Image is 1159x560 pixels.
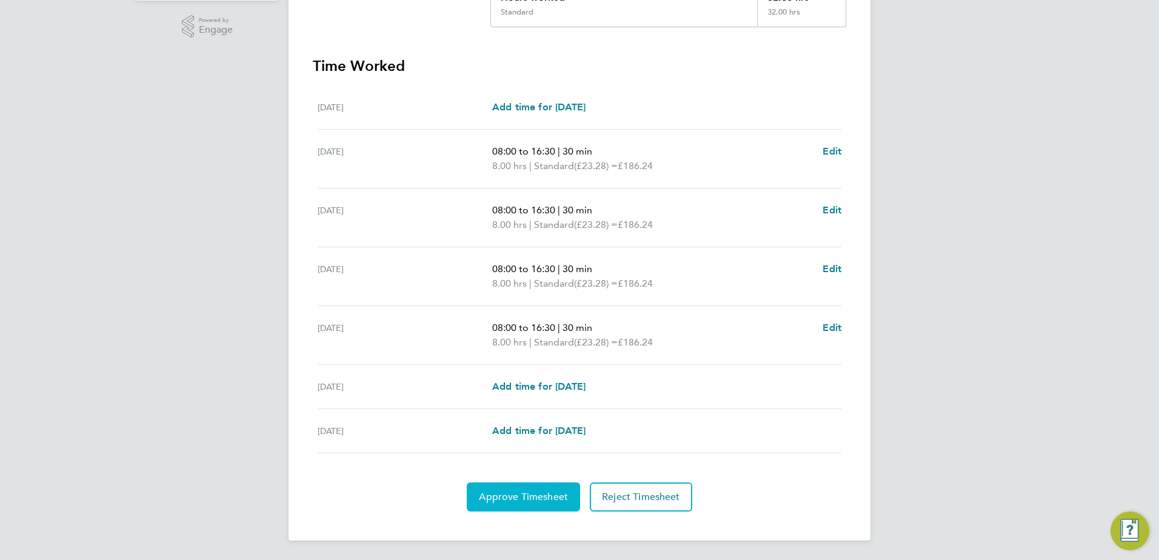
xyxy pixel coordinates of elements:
span: 30 min [563,145,592,157]
span: Powered by [199,15,233,25]
span: Standard [534,335,574,350]
div: [DATE] [318,424,492,438]
span: Add time for [DATE] [492,101,586,113]
span: 8.00 hrs [492,278,527,289]
span: | [529,160,532,172]
span: Approve Timesheet [479,491,568,503]
span: Reject Timesheet [602,491,680,503]
a: Edit [823,203,841,218]
span: 30 min [563,263,592,275]
div: 32.00 hrs [757,7,846,27]
a: Add time for [DATE] [492,379,586,394]
span: | [558,145,560,157]
span: | [558,322,560,333]
div: [DATE] [318,144,492,173]
span: 8.00 hrs [492,219,527,230]
a: Add time for [DATE] [492,424,586,438]
span: £186.24 [618,336,653,348]
span: (£23.28) = [574,278,618,289]
span: | [558,263,560,275]
h3: Time Worked [313,56,846,76]
a: Edit [823,144,841,159]
span: (£23.28) = [574,336,618,348]
a: Edit [823,262,841,276]
span: 08:00 to 16:30 [492,204,555,216]
span: 30 min [563,322,592,333]
span: Standard [534,218,574,232]
div: [DATE] [318,379,492,394]
span: (£23.28) = [574,219,618,230]
span: 08:00 to 16:30 [492,263,555,275]
span: 8.00 hrs [492,160,527,172]
span: Edit [823,145,841,157]
span: Edit [823,263,841,275]
div: Standard [501,7,533,17]
a: Edit [823,321,841,335]
span: 30 min [563,204,592,216]
span: £186.24 [618,219,653,230]
a: Powered byEngage [182,15,233,38]
span: Add time for [DATE] [492,381,586,392]
span: 08:00 to 16:30 [492,145,555,157]
span: 8.00 hrs [492,336,527,348]
span: | [529,278,532,289]
button: Approve Timesheet [467,482,580,512]
span: | [529,219,532,230]
div: [DATE] [318,203,492,232]
div: [DATE] [318,262,492,291]
span: £186.24 [618,278,653,289]
button: Engage Resource Center [1111,512,1149,550]
span: 08:00 to 16:30 [492,322,555,333]
span: | [558,204,560,216]
div: [DATE] [318,321,492,350]
span: Edit [823,322,841,333]
a: Add time for [DATE] [492,100,586,115]
button: Reject Timesheet [590,482,692,512]
span: Add time for [DATE] [492,425,586,436]
span: Engage [199,25,233,35]
span: Standard [534,159,574,173]
span: | [529,336,532,348]
div: [DATE] [318,100,492,115]
span: (£23.28) = [574,160,618,172]
span: Standard [534,276,574,291]
span: Edit [823,204,841,216]
span: £186.24 [618,160,653,172]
